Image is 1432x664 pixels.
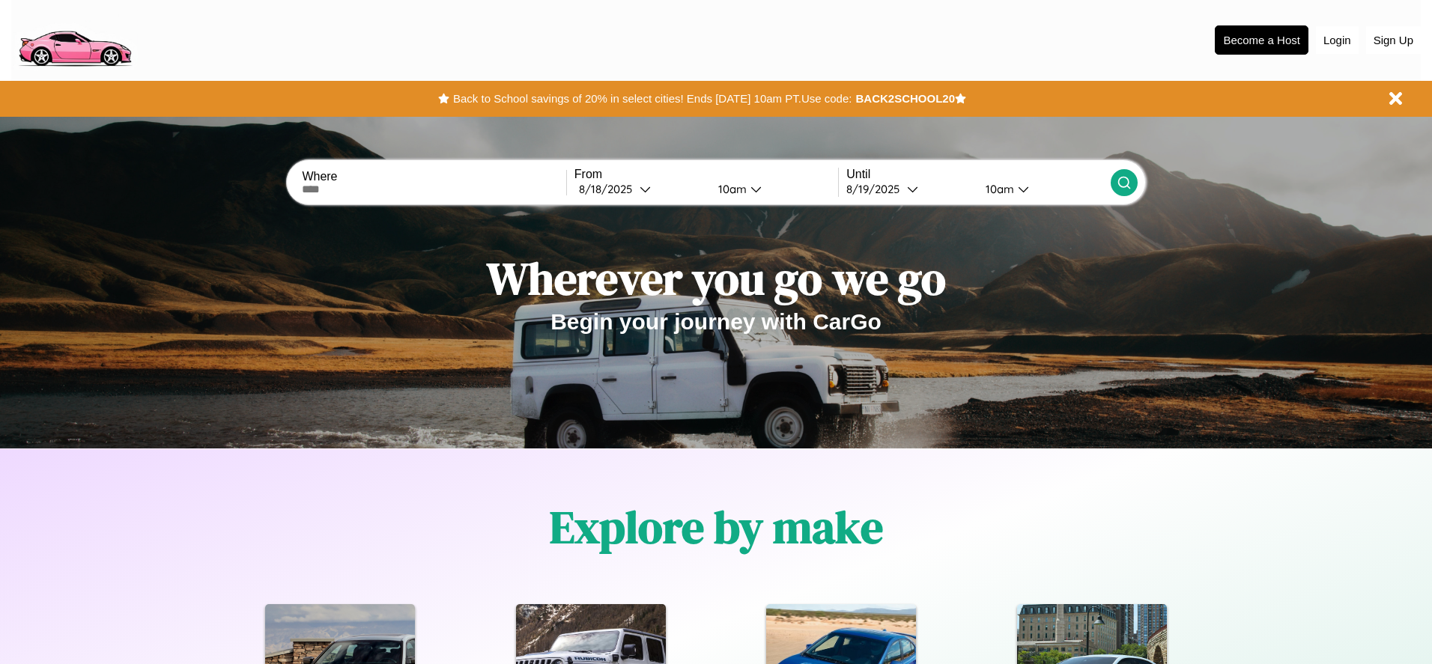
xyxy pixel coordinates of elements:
label: From [574,168,838,181]
button: 10am [974,181,1110,197]
button: Back to School savings of 20% in select cities! Ends [DATE] 10am PT.Use code: [449,88,855,109]
button: 8/18/2025 [574,181,706,197]
b: BACK2SCHOOL20 [855,92,955,105]
div: 10am [978,182,1018,196]
h1: Explore by make [550,496,883,558]
label: Where [302,170,565,183]
div: 10am [711,182,750,196]
img: logo [11,7,138,70]
label: Until [846,168,1110,181]
div: 8 / 19 / 2025 [846,182,907,196]
div: 8 / 18 / 2025 [579,182,640,196]
button: 10am [706,181,838,197]
button: Sign Up [1366,26,1421,54]
button: Login [1316,26,1359,54]
button: Become a Host [1215,25,1308,55]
